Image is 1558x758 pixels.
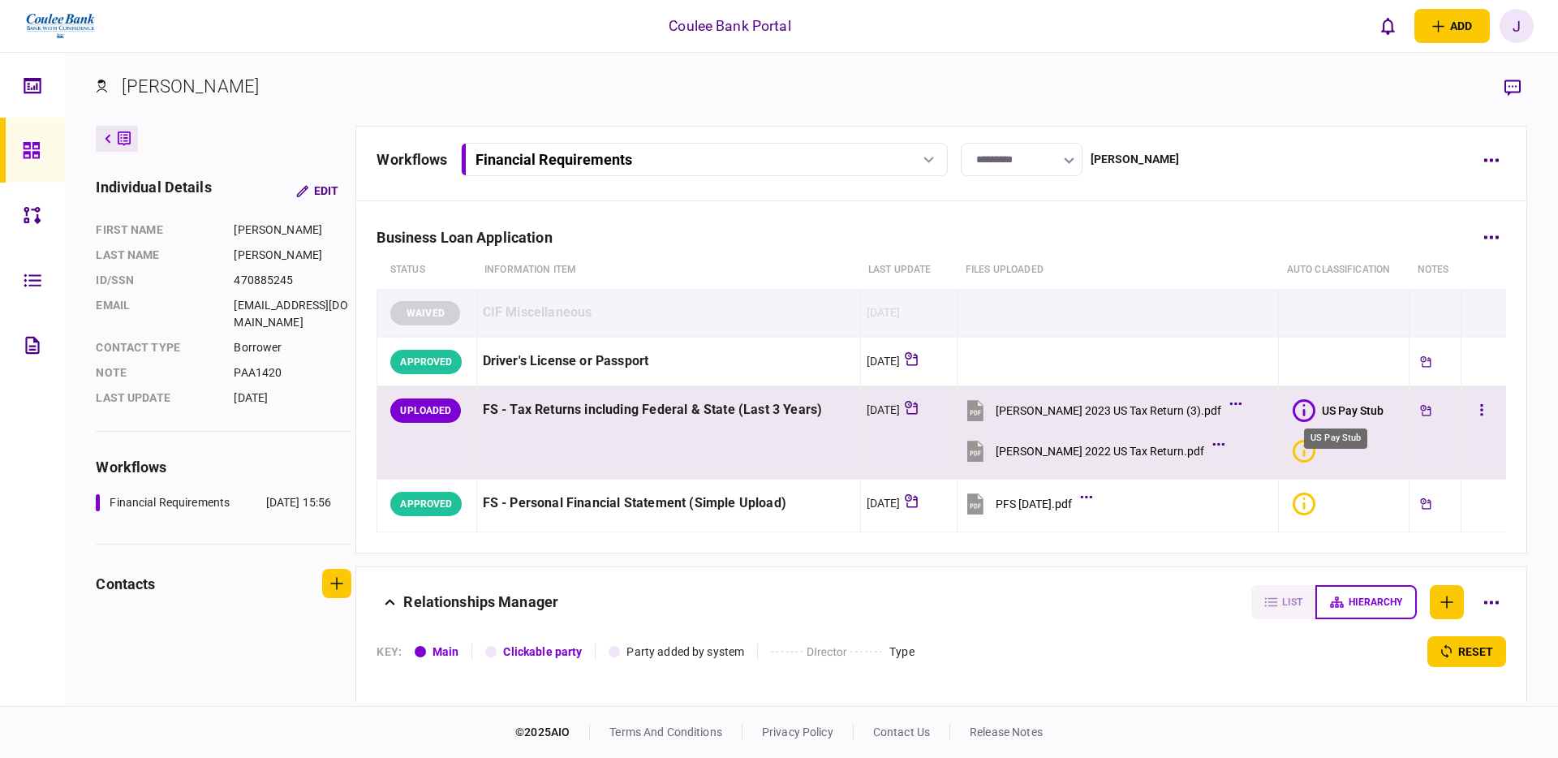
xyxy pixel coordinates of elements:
div: Main [433,644,459,661]
div: email [96,297,217,331]
button: PFS 5.15.2025.pdf [963,485,1088,522]
div: contacts [96,573,155,595]
div: Bad quality [1293,493,1315,515]
a: contact us [873,726,930,739]
div: Financial Requirements [476,151,632,168]
div: [DATE] [867,402,901,418]
div: FS - Tax Returns including Federal & State (Last 3 Years) [483,392,854,429]
th: Files uploaded [958,252,1279,289]
div: [DATE] [867,353,901,369]
div: [DATE] [867,495,901,511]
div: CIF Miscellaneous [483,295,854,331]
div: UPLOADED [390,398,461,423]
div: [DATE] 15:56 [266,494,332,511]
div: [DATE] [234,390,351,407]
div: FS - Personal Financial Statement (Simple Upload) [483,485,854,522]
div: PAA1420 [234,364,351,381]
div: last update [96,390,217,407]
th: notes [1410,252,1461,289]
button: Proell 2023 US Tax Return (3).pdf [963,392,1237,429]
div: Tickler available [1415,493,1436,515]
th: auto classification [1279,252,1410,289]
div: Contact type [96,339,217,356]
div: Clickable party [503,644,582,661]
div: workflows [377,149,447,170]
div: Coulee Bank Portal [669,15,790,37]
div: PFS 5.15.2025.pdf [996,497,1072,510]
div: note [96,364,217,381]
div: [DATE] [867,304,901,321]
div: 470885245 [234,272,351,289]
div: US Pay Stub [1304,429,1367,449]
button: reset [1427,636,1506,667]
div: © 2025 AIO [515,724,590,741]
div: APPROVED [390,350,462,374]
div: workflows [96,456,351,478]
div: individual details [96,176,211,205]
a: release notes [970,726,1043,739]
div: Business Loan Application [377,229,565,246]
th: status [377,252,476,289]
th: Information item [476,252,860,289]
div: Tickler available [1415,400,1436,421]
a: terms and conditions [609,726,722,739]
button: Proell 2022 US Tax Return.pdf [963,433,1220,469]
a: privacy policy [762,726,833,739]
button: US Pay Stub [1293,399,1384,422]
div: APPROVED [390,492,462,516]
span: list [1282,596,1302,608]
th: last update [860,252,958,289]
div: US Pay Stub [1322,404,1384,417]
a: Financial Requirements[DATE] 15:56 [96,494,331,511]
div: WAIVED [390,301,460,325]
div: [PERSON_NAME] [1091,151,1180,168]
div: Last name [96,247,217,264]
button: J [1500,9,1534,43]
div: Tickler available [1415,351,1436,373]
button: Bad quality [1293,493,1322,515]
span: hierarchy [1349,596,1402,608]
div: Proell 2023 US Tax Return (3).pdf [996,404,1221,417]
div: KEY : [377,644,402,661]
div: Bad quality [1293,440,1315,463]
div: ID/SSN [96,272,217,289]
div: Relationships Manager [403,585,558,619]
div: Party added by system [626,644,744,661]
div: [EMAIL_ADDRESS][DOMAIN_NAME] [234,297,351,331]
div: [PERSON_NAME] [122,73,259,100]
div: Financial Requirements [110,494,230,511]
div: Type [889,644,915,661]
img: client company logo [24,6,97,46]
button: open notifications list [1371,9,1405,43]
div: First name [96,222,217,239]
button: list [1251,585,1315,619]
div: Borrower [234,339,351,356]
button: Edit [283,176,351,205]
div: [PERSON_NAME] [234,222,351,239]
button: Bad quality [1293,440,1322,463]
button: open adding identity options [1414,9,1490,43]
button: Financial Requirements [461,143,948,176]
div: Proell 2022 US Tax Return.pdf [996,445,1204,458]
div: Driver's License or Passport [483,343,854,380]
button: hierarchy [1315,585,1417,619]
div: [PERSON_NAME] [234,247,351,264]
